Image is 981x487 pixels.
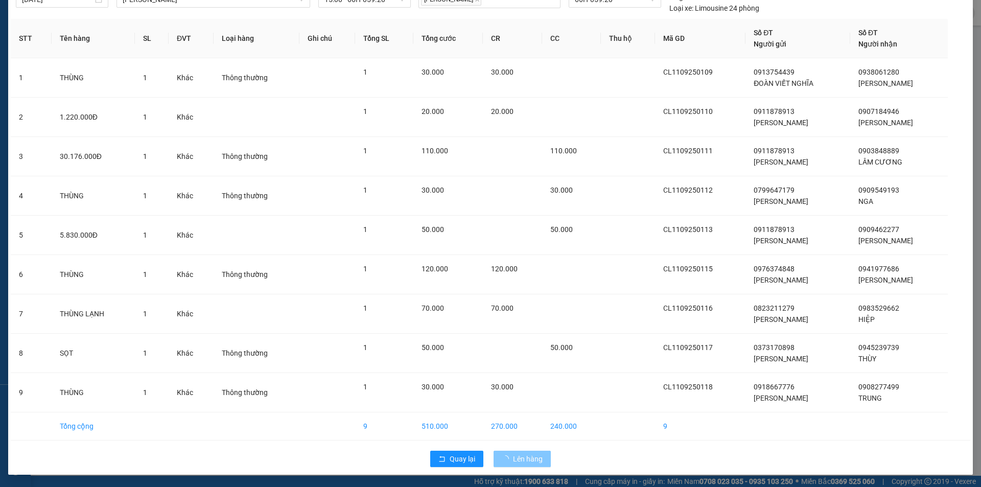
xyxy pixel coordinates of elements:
td: THÙNG [52,255,135,294]
span: [PERSON_NAME] [858,79,913,87]
span: 110.000 [550,147,577,155]
span: THÙY [858,355,876,363]
td: THÙNG [52,373,135,412]
td: 9 [355,412,413,440]
span: 1 [363,265,367,273]
th: CR [483,19,542,58]
span: 0983529662 [858,304,899,312]
th: Tổng SL [355,19,413,58]
span: 0913754439 [754,68,795,76]
td: Thông thường [214,58,299,98]
span: 120.000 [422,265,448,273]
span: Quay lại [450,453,475,465]
td: 1 [11,58,52,98]
span: 1 [363,68,367,76]
td: 9 [11,373,52,412]
span: 110.000 [422,147,448,155]
span: 1 [363,383,367,391]
td: Thông thường [214,373,299,412]
span: CL1109250118 [663,383,713,391]
th: Ghi chú [299,19,356,58]
td: Thông thường [214,334,299,373]
span: [PERSON_NAME] [754,394,808,402]
span: CL1109250109 [663,68,713,76]
span: 1 [143,192,147,200]
td: 30.176.000Đ [52,137,135,176]
span: 1 [143,270,147,279]
th: ĐVT [169,19,214,58]
span: NGA [858,197,873,205]
th: Thu hộ [601,19,655,58]
span: CL1109250115 [663,265,713,273]
span: 0799647179 [754,186,795,194]
th: Tổng cước [413,19,483,58]
span: 30.000 [422,383,444,391]
span: [PERSON_NAME] [858,119,913,127]
td: 510.000 [413,412,483,440]
span: ĐOÀN VIẾT NGHĨA [754,79,813,87]
span: Số ĐT [754,29,773,37]
span: HIỆP [858,315,875,323]
span: [PERSON_NAME] [754,197,808,205]
td: 8 [11,334,52,373]
td: Khác [169,58,214,98]
span: 0908277499 [858,383,899,391]
td: 1.220.000Đ [52,98,135,137]
span: 0918667776 [754,383,795,391]
span: 0373170898 [754,343,795,352]
td: Thông thường [214,176,299,216]
span: Người nhận [858,40,897,48]
td: 270.000 [483,412,542,440]
span: 1 [363,186,367,194]
span: 0941977686 [858,265,899,273]
span: CL1109250116 [663,304,713,312]
td: Khác [169,373,214,412]
span: 50.000 [422,343,444,352]
td: Tổng cộng [52,412,135,440]
span: Người gửi [754,40,786,48]
span: 0911878913 [754,147,795,155]
span: 20.000 [422,107,444,115]
span: 0938061280 [858,68,899,76]
td: 7 [11,294,52,334]
span: 1 [143,231,147,239]
span: CL1109250110 [663,107,713,115]
span: CL1109250111 [663,147,713,155]
td: Khác [169,294,214,334]
th: Tên hàng [52,19,135,58]
td: Thông thường [214,255,299,294]
td: Khác [169,334,214,373]
span: 1 [363,107,367,115]
th: STT [11,19,52,58]
span: 1 [143,310,147,318]
th: Loại hàng [214,19,299,58]
td: 9 [655,412,745,440]
span: 0945239739 [858,343,899,352]
td: Thông thường [214,137,299,176]
span: 1 [363,147,367,155]
span: 1 [363,304,367,312]
span: 1 [363,343,367,352]
td: Khác [169,216,214,255]
span: 1 [143,113,147,121]
th: CC [542,19,601,58]
span: [PERSON_NAME] [754,355,808,363]
span: 0823211279 [754,304,795,312]
span: 1 [143,152,147,160]
span: 0909549193 [858,186,899,194]
td: 4 [11,176,52,216]
span: 0909462277 [858,225,899,234]
span: 50.000 [550,225,573,234]
span: 70.000 [422,304,444,312]
td: THÙNG LẠNH [52,294,135,334]
span: [PERSON_NAME] [754,276,808,284]
span: CL1109250112 [663,186,713,194]
span: 120.000 [491,265,518,273]
span: loading [502,455,513,462]
span: 0907184946 [858,107,899,115]
span: [PERSON_NAME] [858,276,913,284]
span: [PERSON_NAME] [754,237,808,245]
button: Lên hàng [494,451,551,467]
td: Khác [169,255,214,294]
td: 240.000 [542,412,601,440]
